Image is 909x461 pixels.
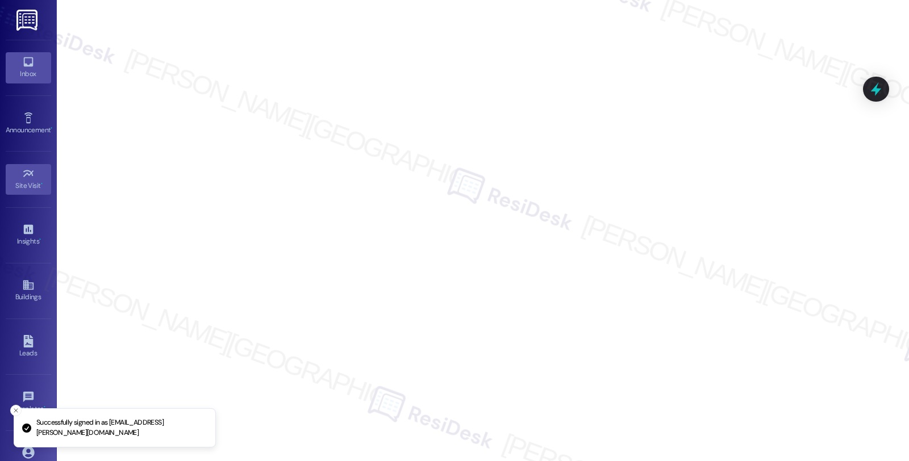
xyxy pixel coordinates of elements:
span: • [41,180,43,188]
button: Close toast [10,405,22,416]
a: Insights • [6,220,51,250]
img: ResiDesk Logo [16,10,40,31]
p: Successfully signed in as [EMAIL_ADDRESS][PERSON_NAME][DOMAIN_NAME] [36,418,206,438]
a: Leads [6,332,51,362]
a: Templates • [6,387,51,418]
span: • [51,124,52,132]
a: Buildings [6,275,51,306]
a: Inbox [6,52,51,83]
a: Site Visit • [6,164,51,195]
span: • [39,236,41,244]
